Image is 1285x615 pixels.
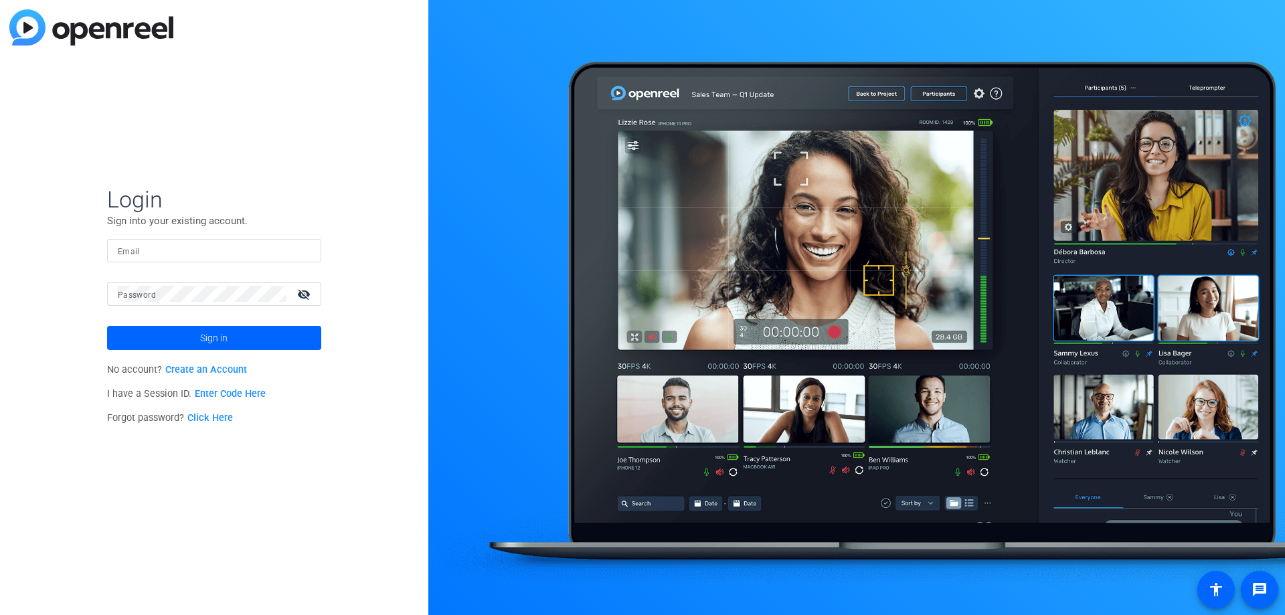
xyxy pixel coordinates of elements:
mat-icon: visibility_off [289,284,321,304]
p: Sign into your existing account. [107,213,321,228]
mat-icon: accessibility [1208,582,1224,598]
a: Create an Account [165,364,247,375]
button: Sign in [107,326,321,350]
span: No account? [107,364,247,375]
a: Click Here [187,412,233,424]
a: Enter Code Here [195,388,266,400]
input: Enter Email Address [118,242,311,258]
mat-icon: message [1252,582,1268,598]
img: blue-gradient.svg [9,9,173,46]
span: Sign in [200,321,228,355]
mat-label: Password [118,290,156,300]
mat-label: Email [118,247,140,256]
span: Login [107,185,321,213]
span: Forgot password? [107,412,233,424]
span: I have a Session ID. [107,388,266,400]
